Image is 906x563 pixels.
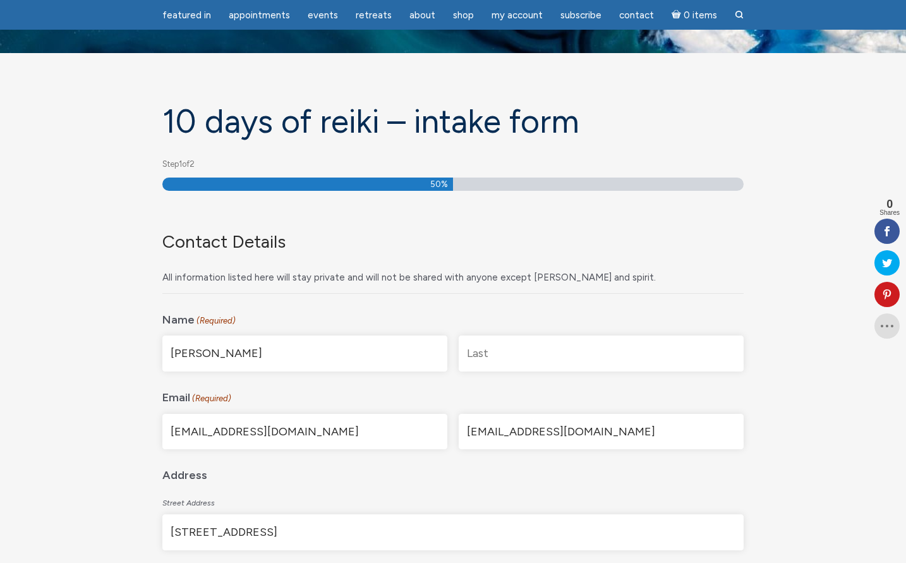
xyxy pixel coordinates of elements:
[430,178,448,191] span: 50%
[162,155,744,174] p: Step of
[190,159,195,169] span: 2
[453,9,474,21] span: Shop
[229,9,290,21] span: Appointments
[308,9,338,21] span: Events
[553,3,609,28] a: Subscribe
[445,3,481,28] a: Shop
[560,9,601,21] span: Subscribe
[484,3,550,28] a: My Account
[162,459,744,485] legend: Address
[356,9,392,21] span: Retreats
[492,9,543,21] span: My Account
[459,414,744,450] input: Confirm email
[221,3,298,28] a: Appointments
[672,9,684,21] i: Cart
[179,159,182,169] span: 1
[348,3,399,28] a: Retreats
[162,414,447,450] input: Enter email
[619,9,654,21] span: Contact
[162,231,734,253] h3: Contact Details
[402,3,443,28] a: About
[162,104,744,140] h1: 10 days of Reiki – Intake form
[664,2,725,28] a: Cart0 items
[162,9,211,21] span: featured in
[162,490,744,513] label: Street Address
[459,336,744,372] input: Last
[684,11,717,20] span: 0 items
[409,9,435,21] span: About
[612,3,661,28] a: Contact
[879,198,900,210] span: 0
[162,336,447,372] input: First
[300,3,346,28] a: Events
[155,3,219,28] a: featured in
[191,389,232,409] span: (Required)
[196,312,236,331] span: (Required)
[162,260,734,288] div: All information listed here will stay private and will not be shared with anyone except [PERSON_N...
[162,304,744,331] legend: Name
[879,210,900,216] span: Shares
[162,382,744,409] legend: Email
